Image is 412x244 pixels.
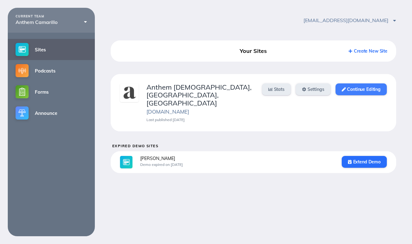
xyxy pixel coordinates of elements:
a: Announce [8,102,95,124]
img: sites-large@2x.jpg [120,156,132,168]
div: Anthem Camarillo [16,19,87,25]
a: Stats [262,83,291,95]
a: Podcasts [8,60,95,81]
img: sites-small@2x.png [16,43,29,56]
a: Extend Demo [342,156,387,168]
span: [EMAIL_ADDRESS][DOMAIN_NAME] [303,17,396,23]
h5: Expired Demo Sites [112,144,396,148]
div: Your Sites [209,45,298,57]
div: CURRENT TEAM [16,15,87,18]
div: Anthem [DEMOGRAPHIC_DATA], [GEOGRAPHIC_DATA], [GEOGRAPHIC_DATA] [146,83,254,107]
img: podcasts-small@2x.png [16,64,29,77]
div: Last published [DATE] [146,118,254,122]
a: Continue Editing [336,83,387,95]
a: [DOMAIN_NAME] [146,108,189,115]
div: Demo expired on [DATE] [140,162,334,167]
a: Settings [296,83,331,95]
div: [PERSON_NAME] [140,156,334,161]
a: Create New Site [349,48,387,54]
img: 0n5e3kwwxbuc3jxm.jpg [120,83,139,102]
img: announce-small@2x.png [16,106,29,120]
a: Forms [8,81,95,102]
a: Sites [8,39,95,60]
img: forms-small@2x.png [16,85,29,98]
